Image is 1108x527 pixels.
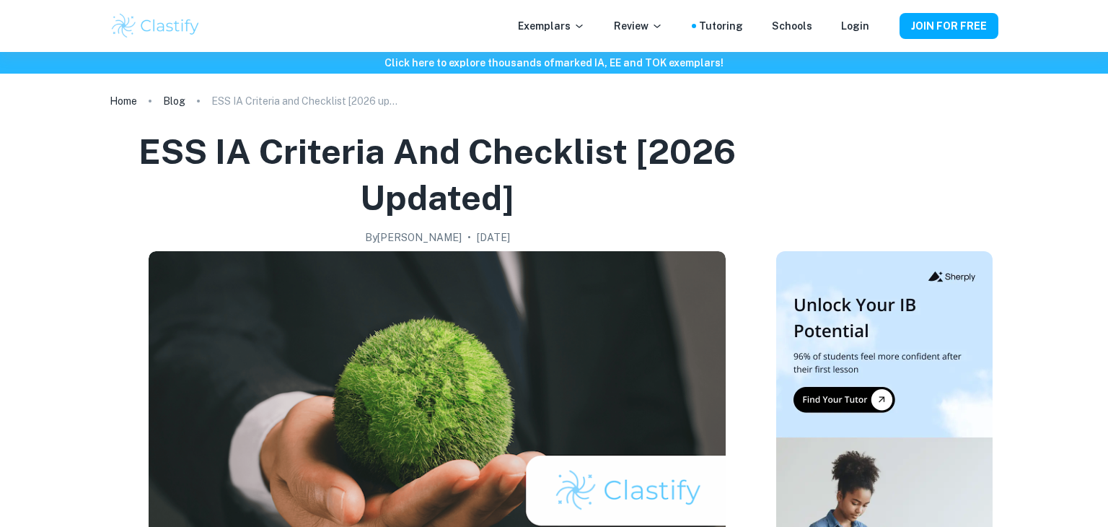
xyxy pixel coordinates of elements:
a: Blog [163,91,185,111]
h1: ESS IA Criteria and Checklist [2026 updated] [115,129,759,221]
a: Tutoring [699,18,743,34]
a: Schools [772,18,812,34]
p: ESS IA Criteria and Checklist [2026 updated] [211,93,399,109]
img: Clastify logo [110,12,201,40]
p: Exemplars [518,18,585,34]
p: Review [614,18,663,34]
h6: Click here to explore thousands of marked IA, EE and TOK exemplars ! [3,55,1105,71]
h2: By [PERSON_NAME] [365,230,462,245]
a: Home [110,91,137,111]
h2: [DATE] [477,230,510,245]
button: JOIN FOR FREE [900,13,998,39]
a: Login [841,18,869,34]
p: • [467,230,471,245]
button: Help and Feedback [881,22,888,30]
